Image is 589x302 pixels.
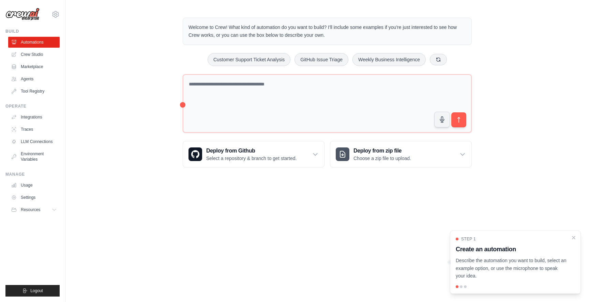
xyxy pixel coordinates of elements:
[8,148,60,165] a: Environment Variables
[206,155,297,162] p: Select a repository & branch to get started.
[188,23,466,39] p: Welcome to Crew! What kind of automation do you want to build? I'll include some examples if you'...
[353,155,411,162] p: Choose a zip file to upload.
[8,180,60,191] a: Usage
[456,244,567,254] h3: Create an automation
[8,192,60,203] a: Settings
[352,53,426,66] button: Weekly Business Intelligence
[461,236,476,242] span: Step 1
[8,74,60,84] a: Agents
[456,257,567,280] p: Describe the automation you want to build, select an example option, or use the microphone to spe...
[8,86,60,97] a: Tool Registry
[8,37,60,48] a: Automations
[8,49,60,60] a: Crew Studio
[5,172,60,177] div: Manage
[294,53,348,66] button: GitHub Issue Triage
[5,104,60,109] div: Operate
[30,288,43,293] span: Logout
[5,29,60,34] div: Build
[5,285,60,297] button: Logout
[5,8,40,21] img: Logo
[21,207,40,212] span: Resources
[353,147,411,155] h3: Deploy from zip file
[8,112,60,123] a: Integrations
[571,235,576,240] button: Close walkthrough
[8,204,60,215] button: Resources
[206,147,297,155] h3: Deploy from Github
[8,124,60,135] a: Traces
[208,53,290,66] button: Customer Support Ticket Analysis
[8,136,60,147] a: LLM Connections
[8,61,60,72] a: Marketplace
